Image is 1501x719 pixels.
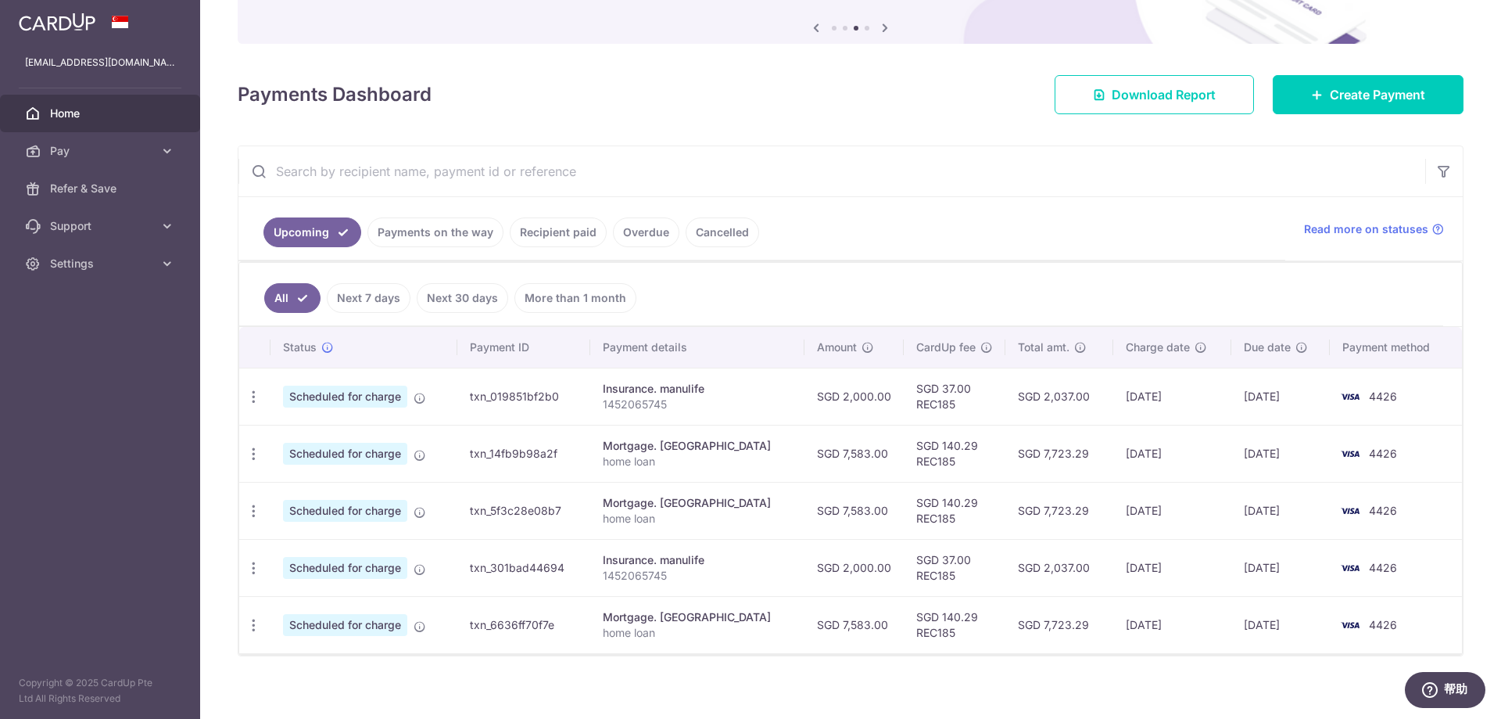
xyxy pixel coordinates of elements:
[1113,425,1231,482] td: [DATE]
[613,217,679,247] a: Overdue
[1334,502,1366,520] img: Bank Card
[1113,368,1231,425] td: [DATE]
[603,609,792,625] div: Mortgage. [GEOGRAPHIC_DATA]
[1005,482,1113,539] td: SGD 7,723.29
[1113,482,1231,539] td: [DATE]
[1018,340,1069,355] span: Total amt.
[904,596,1005,653] td: SGD 140.29 REC185
[263,217,361,247] a: Upcoming
[1244,340,1291,355] span: Due date
[603,495,792,511] div: Mortgage. [GEOGRAPHIC_DATA]
[19,13,95,31] img: CardUp
[457,539,590,596] td: txn_301bad44694
[603,397,792,412] p: 1452065745
[50,106,153,121] span: Home
[1231,539,1331,596] td: [DATE]
[603,438,792,454] div: Mortgage. [GEOGRAPHIC_DATA]
[804,539,904,596] td: SGD 2,000.00
[1369,561,1397,574] span: 4426
[916,340,976,355] span: CardUp fee
[817,340,857,355] span: Amount
[1334,616,1366,635] img: Bank Card
[1231,596,1331,653] td: [DATE]
[50,256,153,271] span: Settings
[1005,596,1113,653] td: SGD 7,723.29
[1334,387,1366,406] img: Bank Card
[367,217,503,247] a: Payments on the way
[603,511,792,527] p: home loan
[1304,221,1444,237] a: Read more on statuses
[1113,596,1231,653] td: [DATE]
[238,81,432,109] h4: Payments Dashboard
[1334,444,1366,463] img: Bank Card
[1369,390,1397,403] span: 4426
[1334,559,1366,577] img: Bank Card
[1330,327,1462,368] th: Payment method
[1005,368,1113,425] td: SGD 2,037.00
[264,283,321,313] a: All
[603,552,792,568] div: Insurance. manulife
[50,218,153,234] span: Support
[904,368,1005,425] td: SGD 37.00 REC185
[1055,75,1254,114] a: Download Report
[1404,672,1485,711] iframe: 打开一个小组件，您可以在其中找到更多信息
[417,283,508,313] a: Next 30 days
[804,425,904,482] td: SGD 7,583.00
[457,425,590,482] td: txn_14fb9b98a2f
[804,596,904,653] td: SGD 7,583.00
[1231,482,1331,539] td: [DATE]
[457,596,590,653] td: txn_6636ff70f7e
[1126,340,1190,355] span: Charge date
[283,500,407,522] span: Scheduled for charge
[510,217,607,247] a: Recipient paid
[283,614,407,636] span: Scheduled for charge
[1112,85,1216,104] span: Download Report
[514,283,636,313] a: More than 1 month
[1231,425,1331,482] td: [DATE]
[238,146,1425,196] input: Search by recipient name, payment id or reference
[603,454,792,469] p: home loan
[283,443,407,465] span: Scheduled for charge
[1304,221,1428,237] span: Read more on statuses
[50,143,153,159] span: Pay
[904,482,1005,539] td: SGD 140.29 REC185
[25,55,175,70] p: [EMAIL_ADDRESS][DOMAIN_NAME]
[283,340,317,355] span: Status
[457,482,590,539] td: txn_5f3c28e08b7
[1369,618,1397,631] span: 4426
[1273,75,1463,114] a: Create Payment
[1231,368,1331,425] td: [DATE]
[1113,539,1231,596] td: [DATE]
[283,386,407,408] span: Scheduled for charge
[50,181,153,196] span: Refer & Save
[457,368,590,425] td: txn_019851bf2b0
[904,539,1005,596] td: SGD 37.00 REC185
[686,217,759,247] a: Cancelled
[1330,85,1425,104] span: Create Payment
[1369,504,1397,517] span: 4426
[904,425,1005,482] td: SGD 140.29 REC185
[603,568,792,584] p: 1452065745
[283,557,407,579] span: Scheduled for charge
[804,368,904,425] td: SGD 2,000.00
[1005,539,1113,596] td: SGD 2,037.00
[603,625,792,641] p: home loan
[804,482,904,539] td: SGD 7,583.00
[1369,447,1397,460] span: 4426
[1005,425,1113,482] td: SGD 7,723.29
[590,327,804,368] th: Payment details
[457,327,590,368] th: Payment ID
[327,283,410,313] a: Next 7 days
[603,381,792,397] div: Insurance. manulife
